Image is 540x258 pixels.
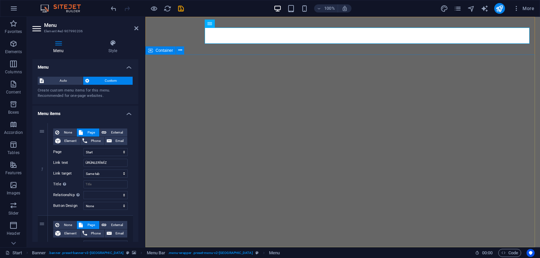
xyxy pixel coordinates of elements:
[89,229,102,237] span: Phone
[163,4,171,12] button: reload
[164,5,171,12] i: Reload page
[467,4,475,12] button: navigator
[53,170,83,178] label: Link target
[487,250,488,255] span: :
[100,128,127,137] button: External
[494,3,505,14] button: publish
[501,249,518,257] span: Code
[177,4,185,12] button: save
[482,249,493,257] span: 00 00
[8,211,19,216] p: Slider
[61,128,74,137] span: None
[5,49,22,54] p: Elements
[481,5,488,12] i: AI Writer
[7,231,20,236] p: Header
[109,4,117,12] button: undo
[5,170,22,176] p: Features
[145,17,540,247] iframe: To enrich screen reader interactions, please activate Accessibility in Grammarly extension settings
[324,4,335,12] h6: 100%
[46,77,81,85] span: Auto
[510,3,537,14] button: More
[53,241,83,249] label: Page
[53,159,83,167] label: Link text
[85,221,97,229] span: Page
[114,137,125,145] span: Email
[126,251,129,255] i: This element is a customizable preset
[77,128,99,137] button: Page
[44,28,125,34] h3: Element #ed-907990206
[177,5,185,12] i: Save (Ctrl+S)
[105,229,127,237] button: Email
[475,249,493,257] h6: Session time
[156,48,173,52] span: Container
[53,229,80,237] button: Element
[85,128,97,137] span: Page
[481,4,489,12] button: text_generator
[53,180,83,188] label: Title
[454,4,462,12] button: pages
[44,22,138,28] h2: Menu
[77,221,99,229] button: Page
[513,5,534,12] span: More
[4,130,23,135] p: Accordion
[53,191,83,199] label: Relationship
[467,5,475,12] i: Navigator
[110,5,117,12] i: Undo: Change menu items (Ctrl+Z)
[527,249,535,257] button: Usercentrics
[269,249,280,257] span: Click to select. Double-click to edit
[83,159,128,167] input: Link text...
[498,249,521,257] button: Code
[87,40,138,54] h4: Style
[48,249,124,257] span: . banner .preset-banner-v3-[GEOGRAPHIC_DATA]
[440,4,448,12] button: design
[53,128,76,137] button: None
[38,88,133,99] div: Create custom menu items for this menu. Recommended for one-page websites.
[61,221,74,229] span: None
[5,29,22,34] p: Favorites
[32,249,280,257] nav: breadcrumb
[8,110,19,115] p: Boxes
[80,229,104,237] button: Phone
[53,137,80,145] button: Element
[83,77,133,85] button: Custom
[39,4,89,12] img: Editor Logo
[63,137,78,145] span: Element
[6,89,21,95] p: Content
[256,251,259,255] i: This element is a customizable preset
[83,180,128,188] input: Title
[150,4,158,12] button: Click here to leave preview mode and continue editing
[53,202,83,210] label: Button Design
[89,137,102,145] span: Phone
[53,221,76,229] button: None
[100,221,127,229] button: External
[5,249,22,257] a: Click to cancel selection. Double-click to open Pages
[80,137,104,145] button: Phone
[63,229,78,237] span: Element
[38,77,83,85] button: Auto
[7,150,20,155] p: Tables
[108,128,125,137] span: External
[108,221,125,229] span: External
[147,249,166,257] span: Click to select. Double-click to edit
[32,106,138,118] h4: Menu items
[32,40,87,54] h4: Menu
[37,167,47,172] em: 1
[132,251,136,255] i: This element contains a background
[105,137,127,145] button: Email
[5,69,22,75] p: Columns
[7,190,21,196] p: Images
[53,148,83,156] label: Page
[32,249,46,257] span: Click to select. Double-click to edit
[91,77,131,85] span: Custom
[114,229,125,237] span: Email
[168,249,252,257] span: . menu-wrapper .preset-menu-v2-[GEOGRAPHIC_DATA]
[314,4,338,12] button: 100%
[32,59,138,71] h4: Menu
